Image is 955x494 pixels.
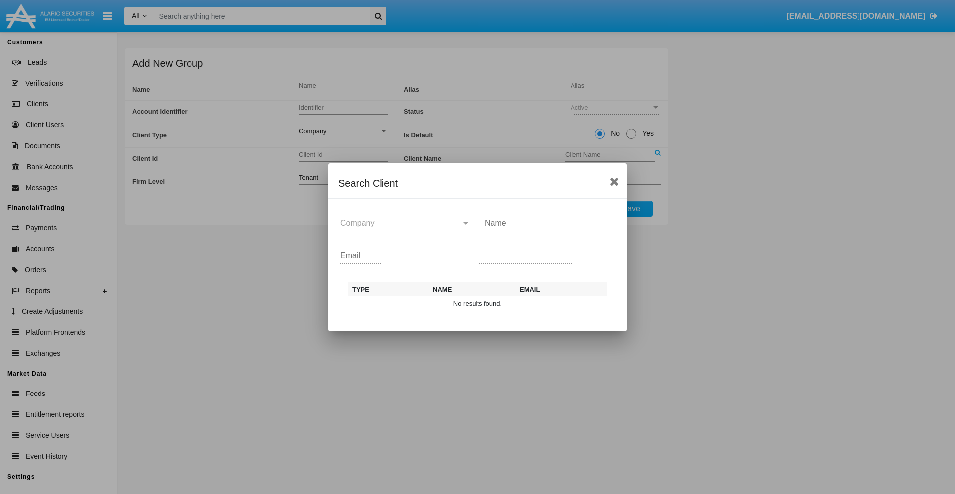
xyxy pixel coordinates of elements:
div: Search Client [338,175,617,191]
th: Type [348,282,429,296]
span: Company [340,219,374,227]
th: Email [516,282,607,296]
td: No results found. [348,296,607,311]
th: Name [429,282,516,296]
